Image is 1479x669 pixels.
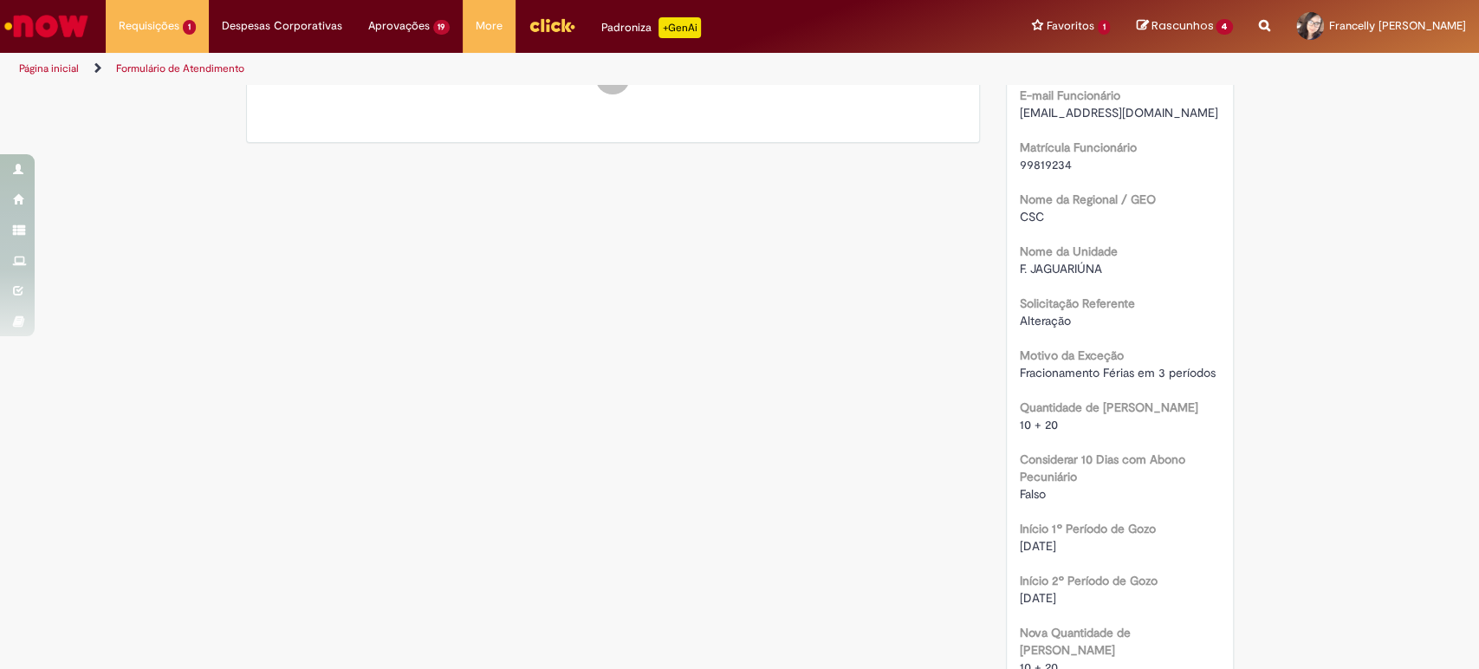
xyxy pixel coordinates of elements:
span: [DATE] [1020,590,1056,606]
span: Francelly [PERSON_NAME] [1329,18,1466,33]
b: Matrícula Funcionário [1020,140,1137,155]
b: Motivo da Exceção [1020,347,1124,363]
b: E-mail Funcionário [1020,88,1120,103]
span: Despesas Corporativas [222,17,342,35]
b: Solicitação Referente [1020,296,1135,311]
span: 1 [183,20,196,35]
b: Nome da Unidade [1020,244,1118,259]
span: Favoritos [1047,17,1094,35]
span: CSC [1020,209,1044,224]
a: Rascunhos [1136,18,1233,35]
b: Quantidade de [PERSON_NAME] [1020,399,1198,415]
b: Nova Quantidade de [PERSON_NAME] [1020,625,1131,658]
b: Início 1º Período de Gozo [1020,521,1156,536]
p: +GenAi [658,17,701,38]
div: Padroniza [601,17,701,38]
img: ServiceNow [2,9,91,43]
span: 10 + 20 [1020,417,1058,432]
span: Rascunhos [1151,17,1213,34]
span: Aprovações [368,17,430,35]
span: Requisições [119,17,179,35]
ul: Trilhas de página [13,53,973,85]
a: Formulário de Atendimento [116,62,244,75]
span: 99819234 [1020,157,1072,172]
b: Considerar 10 Dias com Abono Pecuniário [1020,451,1185,484]
img: click_logo_yellow_360x200.png [529,12,575,38]
span: [DATE] [1020,538,1056,554]
b: Nome da Regional / GEO [1020,192,1156,207]
a: Página inicial [19,62,79,75]
span: 19 [433,20,451,35]
span: 1 [1098,20,1111,35]
span: Falso [1020,486,1046,502]
b: Início 2º Período de Gozo [1020,573,1158,588]
span: Alteração [1020,313,1071,328]
span: [EMAIL_ADDRESS][DOMAIN_NAME] [1020,105,1218,120]
span: F. JAGUARIÚNA [1020,261,1102,276]
span: Fracionamento Férias em 3 períodos [1020,365,1216,380]
span: More [476,17,503,35]
span: 4 [1216,19,1233,35]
